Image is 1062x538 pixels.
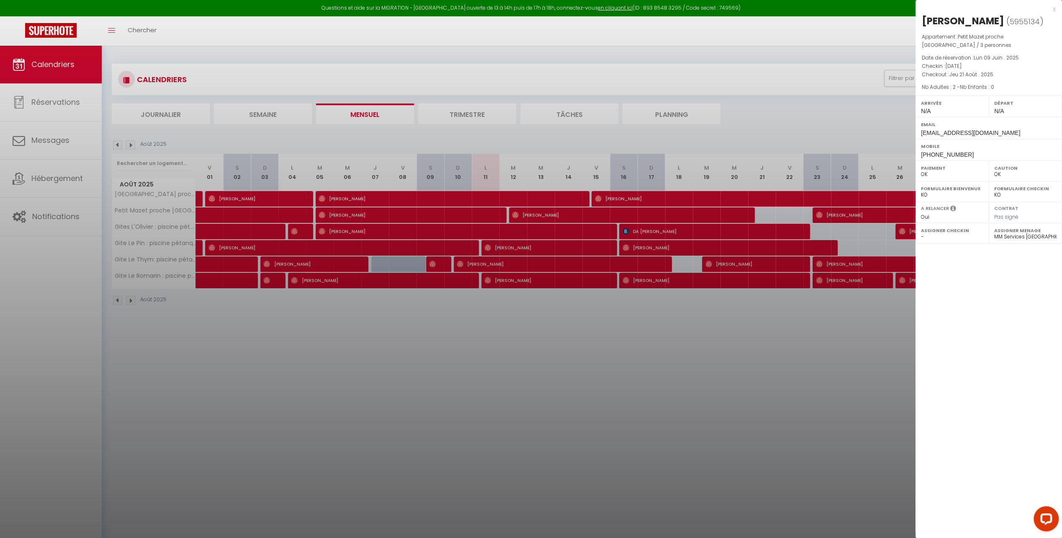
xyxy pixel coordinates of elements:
p: Checkin : [922,62,1056,70]
label: Mobile [921,142,1057,150]
label: Formulaire Checkin [994,184,1057,193]
span: N/A [994,108,1004,114]
span: Nb Adultes : 2 - [922,83,994,91]
label: Caution [994,164,1057,172]
span: Pas signé [994,213,1018,220]
p: Date de réservation : [922,54,1056,62]
p: Checkout : [922,70,1056,79]
label: Assigner Menage [994,226,1057,235]
span: N/A [921,108,931,114]
span: Petit Mazet proche [GEOGRAPHIC_DATA] / 3 personnes [922,33,1011,49]
label: Départ [994,99,1057,107]
i: Sélectionner OUI si vous souhaiter envoyer les séquences de messages post-checkout [950,205,956,214]
label: Arrivée [921,99,983,107]
span: [PHONE_NUMBER] [921,151,974,158]
label: Assigner Checkin [921,226,983,235]
span: ( ) [1006,16,1044,27]
label: Formulaire Bienvenue [921,184,983,193]
span: 5955134 [1010,16,1040,27]
span: Nb Enfants : 0 [960,83,994,91]
iframe: LiveChat chat widget [1027,503,1062,538]
span: [EMAIL_ADDRESS][DOMAIN_NAME] [921,129,1020,136]
span: Lun 09 Juin . 2025 [974,54,1019,61]
p: Appartement : [922,33,1056,49]
label: Contrat [994,205,1018,210]
span: [DATE] [945,62,962,70]
div: [PERSON_NAME] [922,14,1004,28]
label: Paiement [921,164,983,172]
label: Email [921,120,1057,129]
span: Jeu 21 Août . 2025 [949,71,993,78]
div: x [915,4,1056,14]
label: A relancer [921,205,949,212]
